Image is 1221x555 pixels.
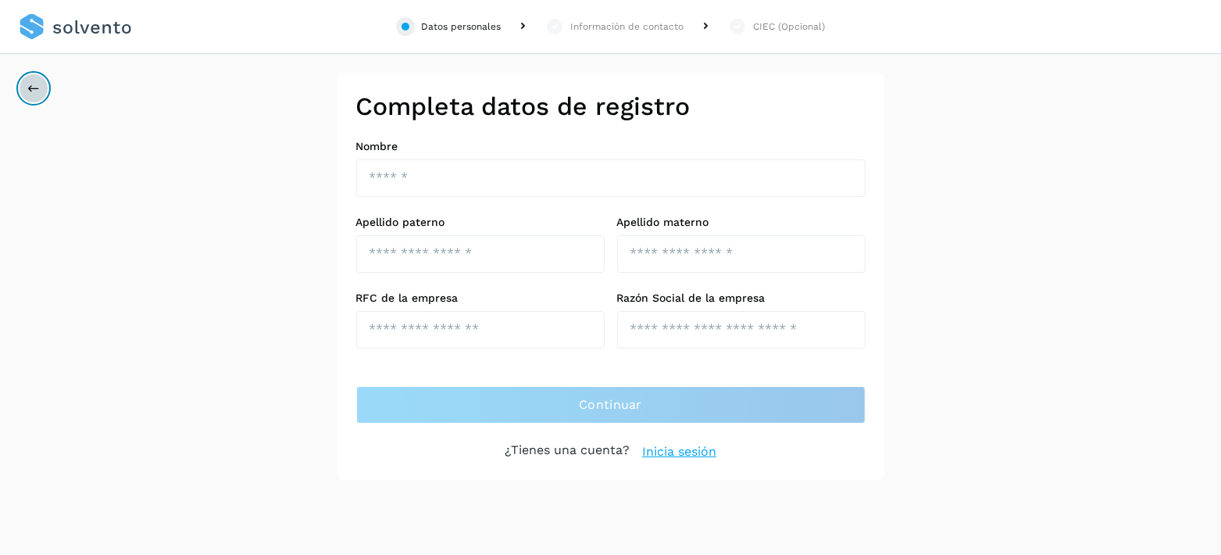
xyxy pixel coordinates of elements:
label: Apellido materno [617,216,866,229]
label: Apellido paterno [356,216,605,229]
span: Continuar [579,396,642,414]
div: CIEC (Opcional) [753,20,825,34]
h2: Completa datos de registro [356,91,866,121]
div: Datos personales [421,20,501,34]
div: Información de contacto [570,20,684,34]
label: RFC de la empresa [356,292,605,305]
p: ¿Tienes una cuenta? [505,442,630,461]
label: Nombre [356,140,866,153]
label: Razón Social de la empresa [617,292,866,305]
button: Continuar [356,386,866,424]
a: Inicia sesión [642,442,716,461]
